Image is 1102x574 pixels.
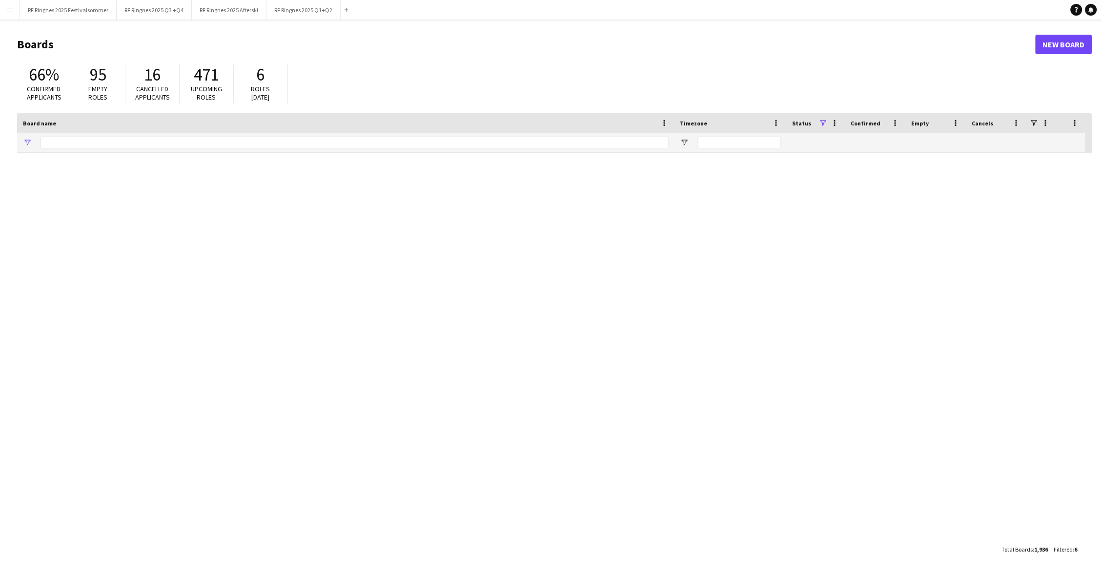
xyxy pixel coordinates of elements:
span: 95 [90,64,106,85]
span: Filtered [1054,546,1073,553]
a: New Board [1036,35,1092,54]
span: Upcoming roles [191,84,222,102]
span: Roles [DATE] [251,84,270,102]
button: RF Ringnes 2025 Festivalsommer [20,0,117,20]
span: Cancelled applicants [135,84,170,102]
span: Total Boards [1002,546,1033,553]
span: Confirmed [851,120,881,127]
span: Status [793,120,812,127]
span: 16 [144,64,161,85]
div: : [1054,540,1078,559]
span: 66% [29,64,59,85]
span: Confirmed applicants [27,84,61,102]
span: 1,936 [1035,546,1048,553]
input: Board name Filter Input [41,137,669,148]
h1: Boards [17,37,1036,52]
input: Timezone Filter Input [698,137,781,148]
span: 6 [1075,546,1078,553]
span: 471 [194,64,219,85]
span: Empty [912,120,929,127]
div: : [1002,540,1048,559]
button: RF Ringnes 2025 Q3 +Q4 [117,0,192,20]
button: RF Ringnes 2025 Afterski [192,0,266,20]
span: Cancels [972,120,994,127]
span: Empty roles [89,84,108,102]
button: Open Filter Menu [23,138,32,147]
button: Open Filter Menu [680,138,689,147]
button: RF Ringnes 2025 Q1+Q2 [266,0,341,20]
span: Timezone [680,120,708,127]
span: Board name [23,120,56,127]
span: 6 [257,64,265,85]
